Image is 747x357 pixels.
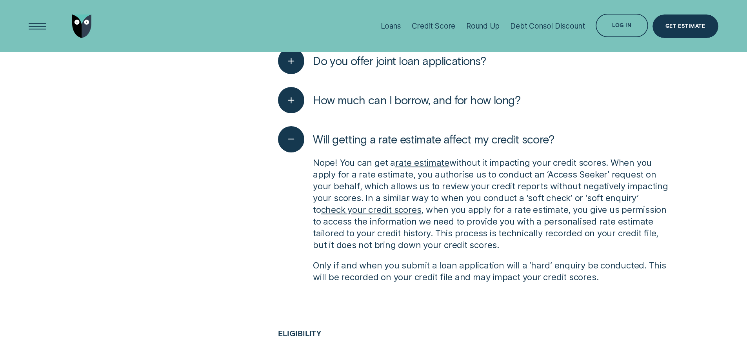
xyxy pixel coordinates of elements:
[278,126,554,152] button: Will getting a rate estimate affect my credit score?
[313,157,668,251] p: Nope! You can get a without it impacting your credit scores. When you apply for a rate estimate, ...
[412,22,455,31] div: Credit Score
[395,157,449,168] a: rate estimate
[313,259,668,283] p: Only if and when you submit a loan application will a ‘hard’ enquiry be conducted. This will be r...
[313,93,520,107] span: How much can I borrow, and for how long?
[321,204,422,215] a: check your credit scores
[313,132,554,146] span: Will getting a rate estimate affect my credit score?
[652,14,718,38] a: Get Estimate
[510,22,585,31] div: Debt Consol Discount
[278,48,486,74] button: Do you offer joint loan applications?
[381,22,401,31] div: Loans
[26,14,49,38] button: Open Menu
[278,87,520,113] button: How much can I borrow, and for how long?
[596,14,648,37] button: Log in
[313,54,486,68] span: Do you offer joint loan applications?
[466,22,500,31] div: Round Up
[72,14,92,38] img: Wisr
